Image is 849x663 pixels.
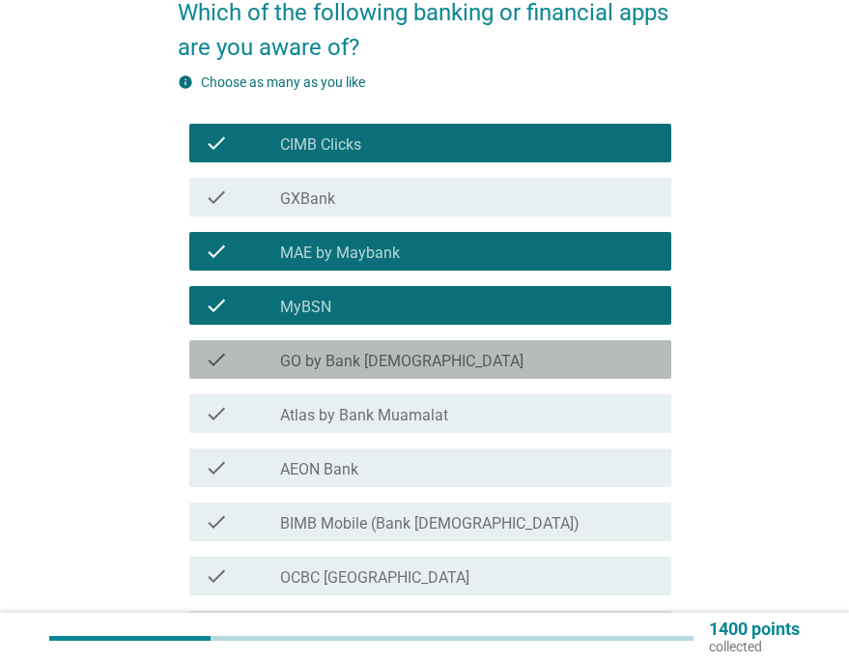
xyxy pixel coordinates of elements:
label: GXBank [280,189,335,209]
p: collected [709,638,800,655]
label: AEON Bank [280,460,358,479]
p: 1400 points [709,620,800,638]
i: check [205,131,228,155]
label: CIMB Clicks [280,135,361,155]
label: OCBC [GEOGRAPHIC_DATA] [280,568,469,588]
label: Choose as many as you like [201,74,365,90]
i: info [178,74,193,90]
label: BIMB Mobile (Bank [DEMOGRAPHIC_DATA]) [280,514,580,533]
i: check [205,456,228,479]
i: check [205,294,228,317]
i: check [205,186,228,209]
i: check [205,510,228,533]
i: check [205,348,228,371]
i: check [205,564,228,588]
label: MAE by Maybank [280,244,400,263]
i: check [205,240,228,263]
label: Atlas by Bank Muamalat [280,406,448,425]
label: MyBSN [280,298,331,317]
label: GO by Bank [DEMOGRAPHIC_DATA] [280,352,524,371]
i: check [205,402,228,425]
